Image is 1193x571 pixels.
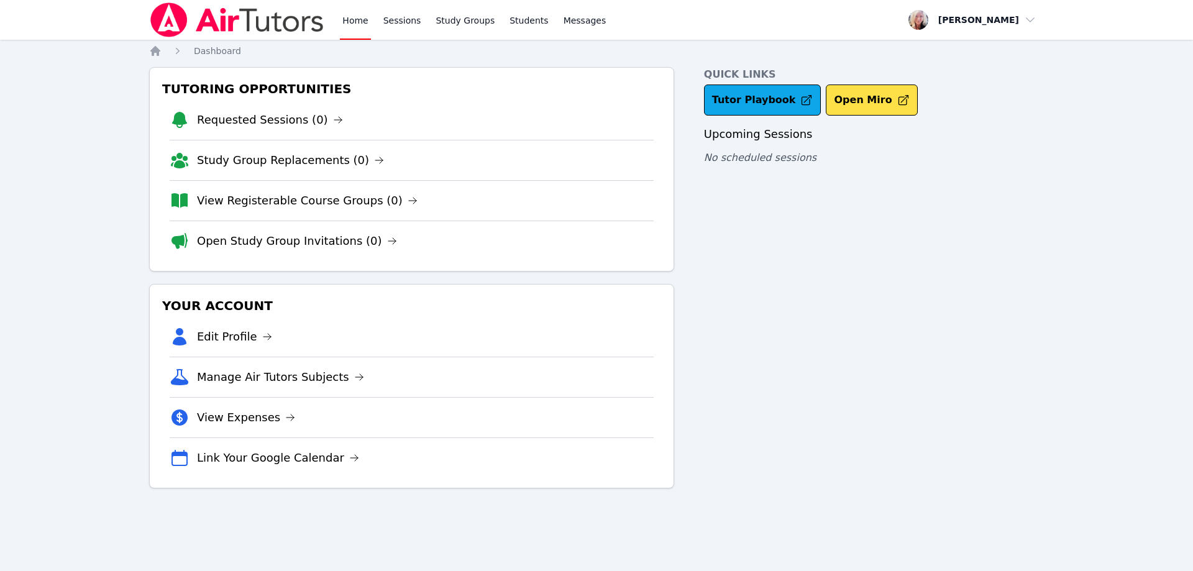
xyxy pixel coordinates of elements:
[197,192,418,209] a: View Registerable Course Groups (0)
[194,46,241,56] span: Dashboard
[197,328,272,345] a: Edit Profile
[160,78,664,100] h3: Tutoring Opportunities
[704,67,1044,82] h4: Quick Links
[704,126,1044,143] h3: Upcoming Sessions
[149,2,325,37] img: Air Tutors
[704,152,816,163] span: No scheduled sessions
[194,45,241,57] a: Dashboard
[197,111,343,129] a: Requested Sessions (0)
[197,409,295,426] a: View Expenses
[564,14,606,27] span: Messages
[197,232,397,250] a: Open Study Group Invitations (0)
[149,45,1044,57] nav: Breadcrumb
[197,368,364,386] a: Manage Air Tutors Subjects
[826,85,917,116] button: Open Miro
[704,85,821,116] a: Tutor Playbook
[197,152,384,169] a: Study Group Replacements (0)
[197,449,359,467] a: Link Your Google Calendar
[160,295,664,317] h3: Your Account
